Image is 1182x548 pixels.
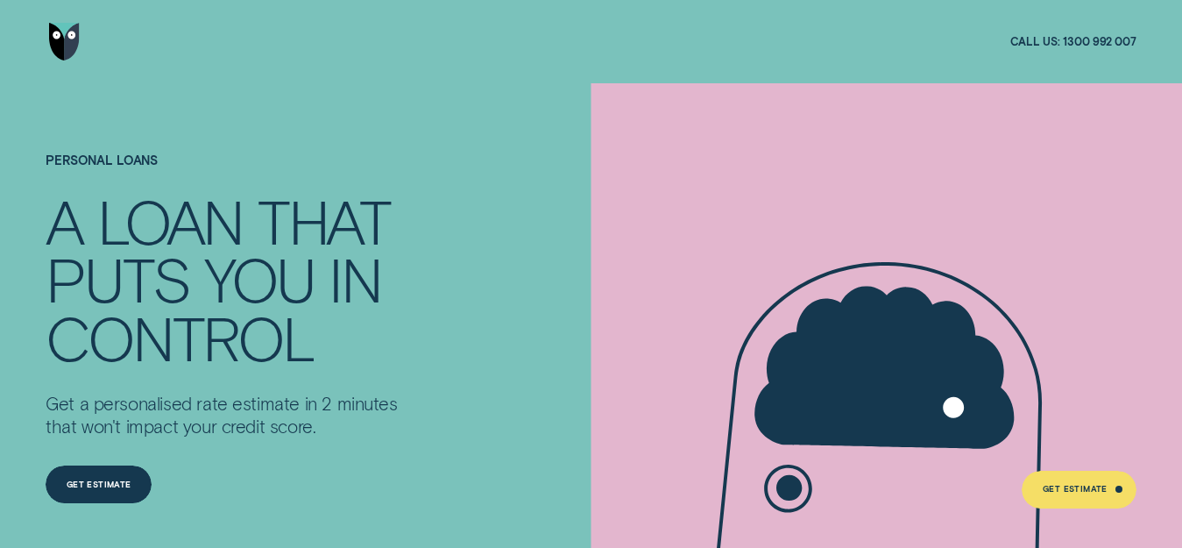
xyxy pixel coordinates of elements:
[46,191,406,366] h4: A LOAN THAT PUTS YOU IN CONTROL
[1010,34,1060,49] span: Call us:
[46,191,82,249] div: A
[46,308,314,366] div: CONTROL
[258,191,390,249] div: THAT
[49,23,81,60] img: Wisr
[46,249,189,307] div: PUTS
[1063,34,1136,49] span: 1300 992 007
[329,249,381,307] div: IN
[1010,34,1136,49] a: Call us:1300 992 007
[46,153,406,191] h1: Personal Loans
[1022,471,1136,509] a: Get Estimate
[97,191,243,249] div: LOAN
[204,249,314,307] div: YOU
[46,393,406,438] p: Get a personalised rate estimate in 2 minutes that won't impact your credit score.
[46,466,152,503] a: Get Estimate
